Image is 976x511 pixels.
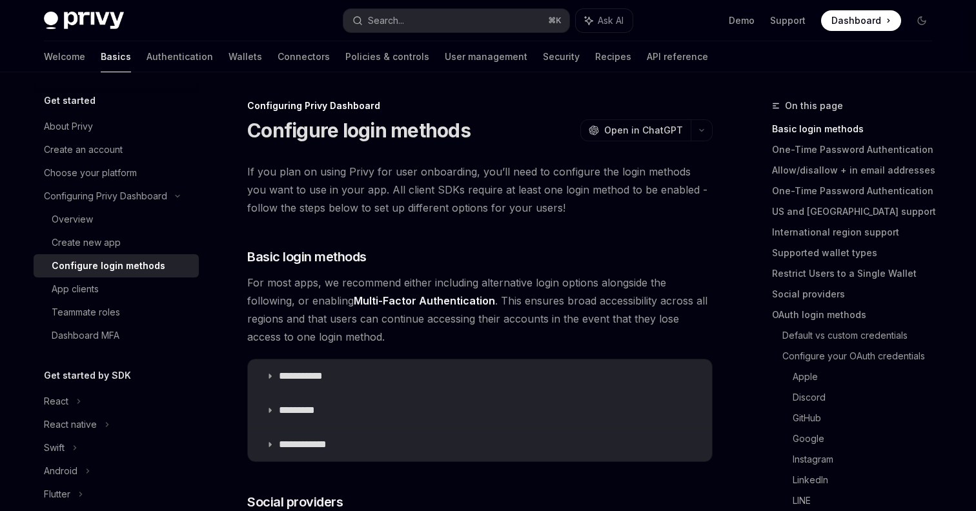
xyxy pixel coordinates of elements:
h5: Get started by SDK [44,368,131,383]
a: Recipes [595,41,631,72]
a: OAuth login methods [772,305,942,325]
h5: Get started [44,93,96,108]
a: Basics [101,41,131,72]
a: Dashboard MFA [34,324,199,347]
a: Welcome [44,41,85,72]
span: If you plan on using Privy for user onboarding, you’ll need to configure the login methods you wa... [247,163,713,217]
span: For most apps, we recommend either including alternative login options alongside the following, o... [247,274,713,346]
a: Create an account [34,138,199,161]
a: Security [543,41,580,72]
a: User management [445,41,527,72]
img: dark logo [44,12,124,30]
button: Toggle dark mode [911,10,932,31]
div: Teammate roles [52,305,120,320]
a: Dashboard [821,10,901,31]
div: Create new app [52,235,121,250]
a: Default vs custom credentials [782,325,942,346]
span: Dashboard [831,14,881,27]
div: Swift [44,440,65,456]
a: Google [793,428,942,449]
a: LinkedIn [793,470,942,490]
div: React native [44,417,97,432]
button: Open in ChatGPT [580,119,691,141]
a: Authentication [147,41,213,72]
a: US and [GEOGRAPHIC_DATA] support [772,201,942,222]
div: Configuring Privy Dashboard [44,188,167,204]
span: Ask AI [598,14,624,27]
button: Search...⌘K [343,9,569,32]
a: Social providers [772,284,942,305]
a: About Privy [34,115,199,138]
a: One-Time Password Authentication [772,181,942,201]
a: Choose your platform [34,161,199,185]
a: Wallets [229,41,262,72]
a: Instagram [793,449,942,470]
div: About Privy [44,119,93,134]
div: Overview [52,212,93,227]
span: ⌘ K [548,15,562,26]
div: Choose your platform [44,165,137,181]
a: Support [770,14,806,27]
a: Create new app [34,231,199,254]
a: Teammate roles [34,301,199,324]
a: Configure your OAuth credentials [782,346,942,366]
div: Android [44,463,77,479]
a: GitHub [793,408,942,428]
a: Demo [729,14,755,27]
span: Social providers [247,493,343,511]
a: Discord [793,387,942,408]
div: Dashboard MFA [52,328,119,343]
a: Overview [34,208,199,231]
a: Supported wallet types [772,243,942,263]
h1: Configure login methods [247,119,471,142]
span: Basic login methods [247,248,367,266]
div: Create an account [44,142,123,157]
div: Search... [368,13,404,28]
a: Restrict Users to a Single Wallet [772,263,942,284]
a: International region support [772,222,942,243]
button: Ask AI [576,9,633,32]
div: React [44,394,68,409]
a: LINE [793,490,942,511]
a: One-Time Password Authentication [772,139,942,160]
a: Multi-Factor Authentication [354,294,495,308]
a: Apple [793,366,942,387]
a: Allow/disallow + in email addresses [772,160,942,181]
div: Configuring Privy Dashboard [247,99,713,112]
div: Configure login methods [52,258,165,274]
span: On this page [785,98,843,114]
div: App clients [52,281,99,297]
div: Flutter [44,486,70,502]
a: Configure login methods [34,254,199,277]
a: Policies & controls [345,41,429,72]
a: App clients [34,277,199,301]
span: Open in ChatGPT [604,124,683,137]
a: API reference [647,41,708,72]
a: Connectors [278,41,330,72]
a: Basic login methods [772,119,942,139]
